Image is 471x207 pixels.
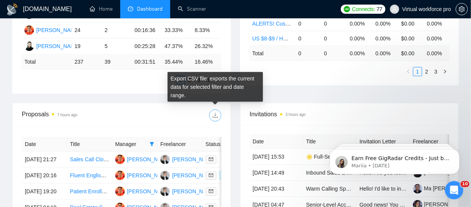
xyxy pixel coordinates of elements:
[160,188,261,194] a: LB[PERSON_NAME] [PERSON_NAME]
[249,46,295,61] td: Total
[306,186,426,192] a: Warm Calling Specialist for High-Volume Outreach
[132,22,162,39] td: 00:16:36
[127,171,171,180] div: [PERSON_NAME]
[406,69,411,74] span: left
[160,155,170,164] img: LB
[128,6,133,11] span: dashboard
[413,67,422,76] a: 1
[432,67,440,76] a: 3
[209,189,213,194] span: mail
[115,155,125,164] img: KM
[373,16,398,31] td: 0.00%
[461,181,469,187] span: 10
[178,6,206,12] a: searchScanner
[413,184,423,194] img: c1ASR7xFU3NV63ZIXu-9xjAOPWLPhnPL9F9VU3Qt1B7leuBSweZnzbQsOiyUqHNxCS
[352,5,375,13] span: Connects:
[115,188,171,194] a: KM[PERSON_NAME]
[115,171,125,180] img: KM
[102,22,132,39] td: 2
[192,22,222,39] td: 8.33%
[167,75,176,85] button: left
[148,138,156,150] span: filter
[440,67,450,76] li: Next Page
[321,31,347,46] td: 0
[303,149,356,165] td: 🌟 Full-Service B2B Sales Expert Needed With Relevant Experience in PPE Space (N95 Mask Sales)
[445,181,463,199] iframe: Intercom live chat
[423,67,431,76] a: 2
[115,172,171,178] a: KM[PERSON_NAME]
[209,157,213,162] span: mail
[162,39,192,55] td: 47.37%
[295,16,321,31] td: 0
[70,156,131,162] a: Sales Call Closer Needed
[36,26,80,34] div: [PERSON_NAME]
[347,31,373,46] td: 0.00%
[115,187,125,196] img: KM
[150,142,154,146] span: filter
[250,109,449,119] span: Invitations
[168,72,263,102] div: Export CSV file: exports the current data for selected filter and date range.
[21,55,71,69] td: Total
[115,140,147,148] span: Manager
[443,69,447,74] span: right
[373,31,398,46] td: 0.00%
[377,5,382,13] span: 77
[192,55,222,69] td: 16.46 %
[90,6,113,12] a: homeHome
[422,67,431,76] li: 2
[398,16,424,31] td: $0.00
[132,39,162,55] td: 00:25:28
[71,22,102,39] td: 24
[210,112,221,119] span: download
[250,181,303,197] td: [DATE] 20:43
[424,16,450,31] td: 0.00%
[250,149,303,165] td: [DATE] 15:53
[22,109,122,122] div: Proposals
[160,171,170,180] img: LB
[404,67,413,76] li: Previous Page
[112,137,157,152] th: Manager
[132,55,162,69] td: 00:31:51
[303,165,356,181] td: Inbound Sales & Admin Representative
[71,55,102,69] td: 237
[172,155,261,164] div: [PERSON_NAME] [PERSON_NAME]
[252,35,325,42] a: US $8-$9 / HR - Telemarketing
[160,156,261,162] a: LB[PERSON_NAME] [PERSON_NAME]
[295,31,321,46] td: 0
[192,39,222,55] td: 26.32%
[71,39,102,55] td: 19
[209,173,213,178] span: mail
[413,67,422,76] li: 1
[137,6,163,12] span: Dashboard
[456,6,468,12] span: setting
[440,67,450,76] button: right
[162,22,192,39] td: 33.33%
[22,184,67,200] td: [DATE] 19:20
[172,187,261,196] div: [PERSON_NAME] [PERSON_NAME]
[127,187,171,196] div: [PERSON_NAME]
[36,42,80,50] div: [PERSON_NAME]
[102,39,132,55] td: 5
[252,21,332,27] a: ALERTS! Customer Support USA
[157,137,202,152] th: Freelancer
[24,27,80,33] a: KM[PERSON_NAME]
[22,152,67,168] td: [DATE] 21:27
[398,46,424,61] td: $ 0.00
[160,172,261,178] a: LB[PERSON_NAME] [PERSON_NAME]
[6,3,18,16] img: logo
[398,31,424,46] td: $0.00
[344,6,350,12] img: upwork-logo.png
[24,42,34,51] img: JR
[373,46,398,61] td: 0.00 %
[167,75,176,85] li: Previous Page
[404,67,413,76] button: left
[67,152,112,168] td: Sales Call Closer Needed
[70,188,237,194] a: Patient Enrollment Specialist – Medicare Care Programs (Cold Calling)
[22,137,67,152] th: Date
[67,168,112,184] td: Fluent English Telemarketer with Dialer System Needed
[456,3,468,15] button: setting
[160,187,170,196] img: LB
